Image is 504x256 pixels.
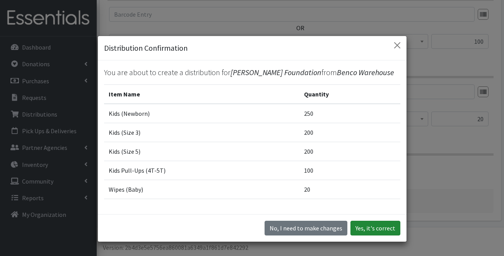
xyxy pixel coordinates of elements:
[231,67,321,77] span: [PERSON_NAME] Foundation
[104,104,300,123] td: Kids (Newborn)
[391,39,403,52] button: Close
[104,180,300,199] td: Wipes (Baby)
[337,67,394,77] span: Benco Warehouse
[104,142,300,161] td: Kids (Size 5)
[350,221,400,235] button: Yes, it's correct
[299,85,400,104] th: Quantity
[299,161,400,180] td: 100
[299,142,400,161] td: 200
[299,123,400,142] td: 200
[104,67,400,78] p: You are about to create a distribution for from
[104,42,188,54] h5: Distribution Confirmation
[299,104,400,123] td: 250
[265,221,347,235] button: No I need to make changes
[299,180,400,199] td: 20
[104,123,300,142] td: Kids (Size 3)
[104,85,300,104] th: Item Name
[104,161,300,180] td: Kids Pull-Ups (4T-5T)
